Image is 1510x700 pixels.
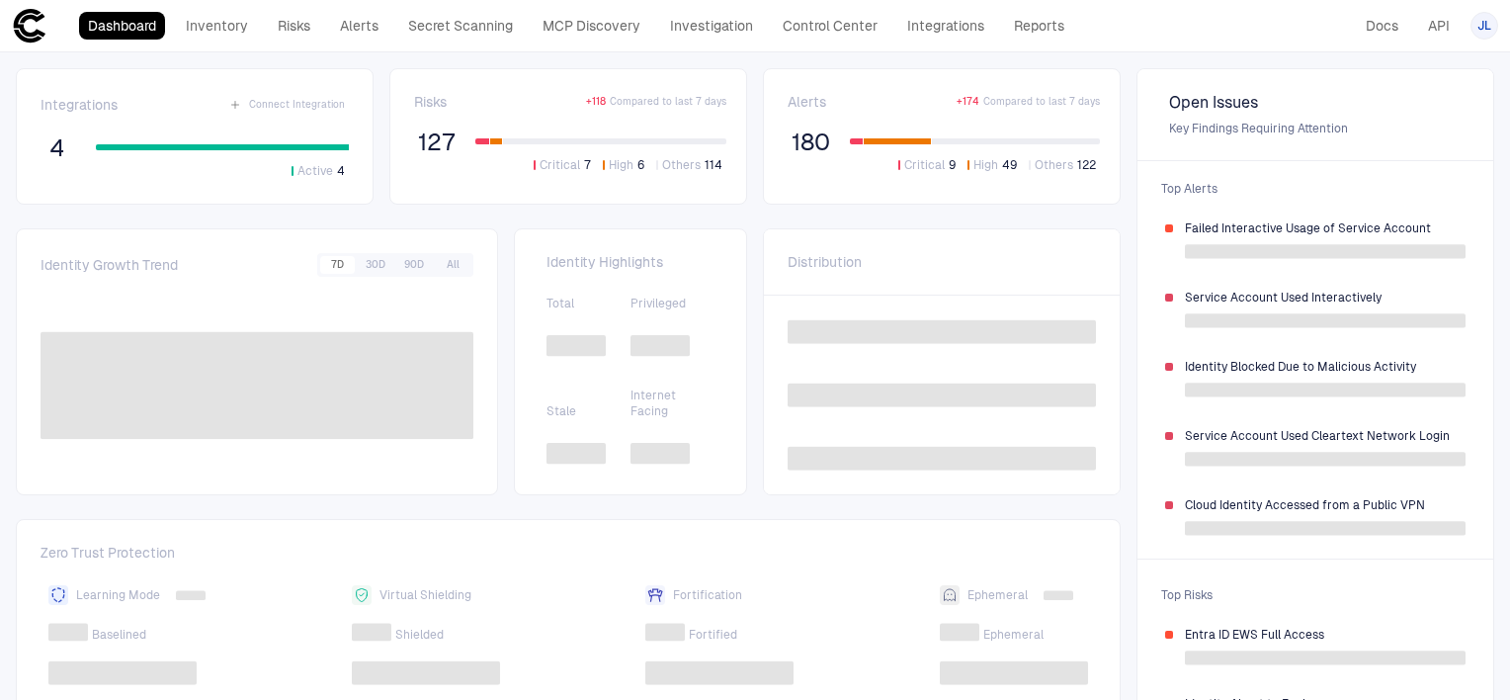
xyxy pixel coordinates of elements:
button: 30D [358,256,393,274]
span: Active [297,163,333,179]
span: Cloud Identity Accessed from a Public VPN [1185,497,1466,513]
span: Integrations [41,96,118,114]
a: API [1419,12,1459,40]
a: Risks [269,12,319,40]
span: Risks [414,93,447,111]
a: Reports [1005,12,1073,40]
span: Top Risks [1149,575,1481,615]
span: Shielded [395,627,444,643]
span: Critical [540,157,580,173]
span: Service Account Used Interactively [1185,290,1466,306]
span: 49 [1002,157,1017,173]
span: Stale [546,403,630,419]
span: Top Alerts [1149,169,1481,209]
span: Fortified [689,627,737,643]
span: Distribution [788,253,862,271]
span: High [609,157,633,173]
a: Docs [1357,12,1407,40]
button: 180 [788,127,834,158]
span: Service Account Used Cleartext Network Login [1185,428,1466,444]
button: JL [1470,12,1498,40]
span: Identity Growth Trend [41,256,178,274]
a: Investigation [661,12,762,40]
span: Ephemeral [967,587,1028,603]
button: 90D [396,256,432,274]
span: 127 [418,128,456,157]
span: 9 [949,157,956,173]
a: Integrations [898,12,993,40]
span: Open Issues [1169,93,1462,113]
span: 4 [337,163,345,179]
span: Connect Integration [249,98,345,112]
button: Critical7 [530,156,595,174]
button: High49 [964,156,1021,174]
a: MCP Discovery [534,12,649,40]
button: 127 [414,127,460,158]
span: Internet Facing [630,388,714,419]
a: Dashboard [79,12,165,40]
span: 6 [637,157,644,173]
a: Control Center [774,12,886,40]
button: Connect Integration [225,93,349,117]
span: Baselined [92,627,146,643]
span: Key Findings Requiring Attention [1169,121,1462,136]
span: Compared to last 7 days [610,95,726,109]
span: Critical [904,157,945,173]
span: Zero Trust Protection [41,544,1096,569]
span: Identity Blocked Due to Malicious Activity [1185,359,1466,375]
span: Fortification [673,587,742,603]
span: Virtual Shielding [379,587,471,603]
button: High6 [599,156,648,174]
span: Privileged [630,296,714,311]
span: JL [1477,18,1491,34]
button: All [435,256,470,274]
span: 4 [49,133,64,163]
button: Active4 [288,162,349,180]
button: 7D [320,256,355,274]
span: High [973,157,998,173]
span: Entra ID EWS Full Access [1185,627,1466,643]
span: + 118 [586,95,606,109]
a: Secret Scanning [399,12,522,40]
a: Inventory [177,12,257,40]
span: Total [546,296,630,311]
span: Learning Mode [76,587,160,603]
span: 7 [584,157,591,173]
button: Critical9 [894,156,960,174]
a: Alerts [331,12,387,40]
span: Compared to last 7 days [983,95,1100,109]
span: + 174 [957,95,979,109]
span: Failed Interactive Usage of Service Account [1185,220,1466,236]
span: 180 [792,128,830,157]
span: Ephemeral [983,627,1044,643]
span: Identity Highlights [546,253,714,271]
button: 4 [41,132,72,164]
span: Alerts [788,93,826,111]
